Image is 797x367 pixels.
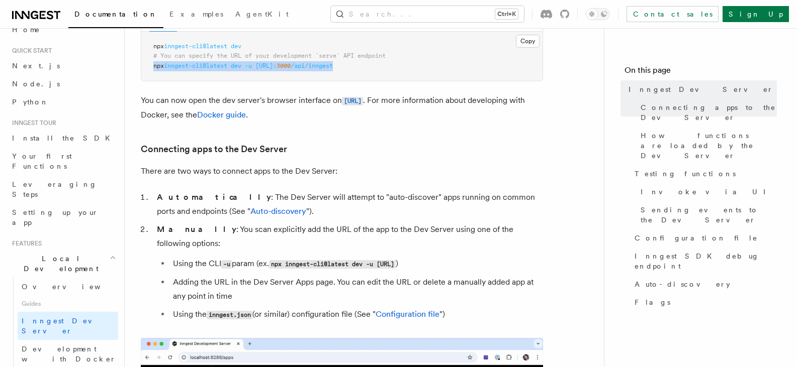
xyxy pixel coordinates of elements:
[8,250,118,278] button: Local Development
[342,97,363,105] code: [URL]
[631,165,777,183] a: Testing functions
[12,98,49,106] span: Python
[157,192,271,202] strong: Automatically
[631,275,777,293] a: Auto-discovery
[631,247,777,275] a: Inngest SDK debug endpoint
[154,190,543,218] li: : The Dev Server will attempt to "auto-discover" apps running on common ports and endpoints (See ...
[74,10,157,18] span: Documentation
[157,224,236,234] strong: Manually
[8,75,118,93] a: Node.js
[641,102,777,123] span: Connecting apps to the Dev Server
[637,183,777,201] a: Invoke via UI
[154,222,543,322] li: : You scan explicitly add the URL of the app to the Dev Server using one of the following options:
[164,43,227,50] span: inngest-cli@latest
[637,127,777,165] a: How functions are loaded by the Dev Server
[231,43,241,50] span: dev
[164,62,227,69] span: inngest-cli@latest
[635,251,777,271] span: Inngest SDK debug endpoint
[8,254,110,274] span: Local Development
[8,239,42,248] span: Features
[12,180,97,198] span: Leveraging Steps
[641,131,777,161] span: How functions are loaded by the Dev Server
[153,43,164,50] span: npx
[235,10,289,18] span: AgentKit
[12,80,60,88] span: Node.js
[586,8,610,20] button: Toggle dark mode
[170,275,543,303] li: Adding the URL in the Dev Server Apps page. You can edit the URL or delete a manually added app a...
[229,3,295,27] a: AgentKit
[255,62,277,69] span: [URL]:
[8,119,56,127] span: Inngest tour
[12,25,40,35] span: Home
[197,110,246,119] a: Docker guide
[277,62,291,69] span: 3000
[12,134,116,142] span: Install the SDK
[723,6,789,22] a: Sign Up
[169,10,223,18] span: Examples
[629,84,773,94] span: Inngest Dev Server
[68,3,163,28] a: Documentation
[291,62,333,69] span: /api/inngest
[8,57,118,75] a: Next.js
[8,203,118,231] a: Setting up your app
[12,208,99,226] span: Setting up your app
[8,93,118,111] a: Python
[637,201,777,229] a: Sending events to the Dev Server
[250,206,306,216] a: Auto-discovery
[631,229,777,247] a: Configuration file
[141,164,543,178] p: There are two ways to connect apps to the Dev Server:
[153,62,164,69] span: npx
[207,311,252,319] code: inngest.json
[376,309,439,319] a: Configuration file
[8,47,52,55] span: Quick start
[141,93,543,122] p: You can now open the dev server's browser interface on . For more information about developing wi...
[18,312,118,340] a: Inngest Dev Server
[625,64,777,80] h4: On this page
[627,6,719,22] a: Contact sales
[12,62,60,70] span: Next.js
[635,297,670,307] span: Flags
[331,6,524,22] button: Search...Ctrl+K
[637,98,777,127] a: Connecting apps to the Dev Server
[163,3,229,27] a: Examples
[22,317,108,335] span: Inngest Dev Server
[641,187,774,197] span: Invoke via UI
[12,152,72,170] span: Your first Functions
[516,35,540,48] button: Copy
[18,296,118,312] span: Guides
[153,52,386,59] span: # You can specify the URL of your development `serve` API endpoint
[22,283,125,291] span: Overview
[269,260,396,269] code: npx inngest-cli@latest dev -u [URL]
[635,279,730,289] span: Auto-discovery
[625,80,777,98] a: Inngest Dev Server
[245,62,252,69] span: -u
[8,175,118,203] a: Leveraging Steps
[495,9,518,19] kbd: Ctrl+K
[635,233,758,243] span: Configuration file
[170,307,543,322] li: Using the (or similar) configuration file (See " ")
[8,21,118,39] a: Home
[141,142,287,156] a: Connecting apps to the Dev Server
[8,129,118,147] a: Install the SDK
[22,345,116,363] span: Development with Docker
[641,205,777,225] span: Sending events to the Dev Server
[18,278,118,296] a: Overview
[342,95,363,105] a: [URL]
[221,260,232,269] code: -u
[231,62,241,69] span: dev
[631,293,777,311] a: Flags
[635,169,736,179] span: Testing functions
[8,147,118,175] a: Your first Functions
[170,257,543,271] li: Using the CLI param (ex. )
